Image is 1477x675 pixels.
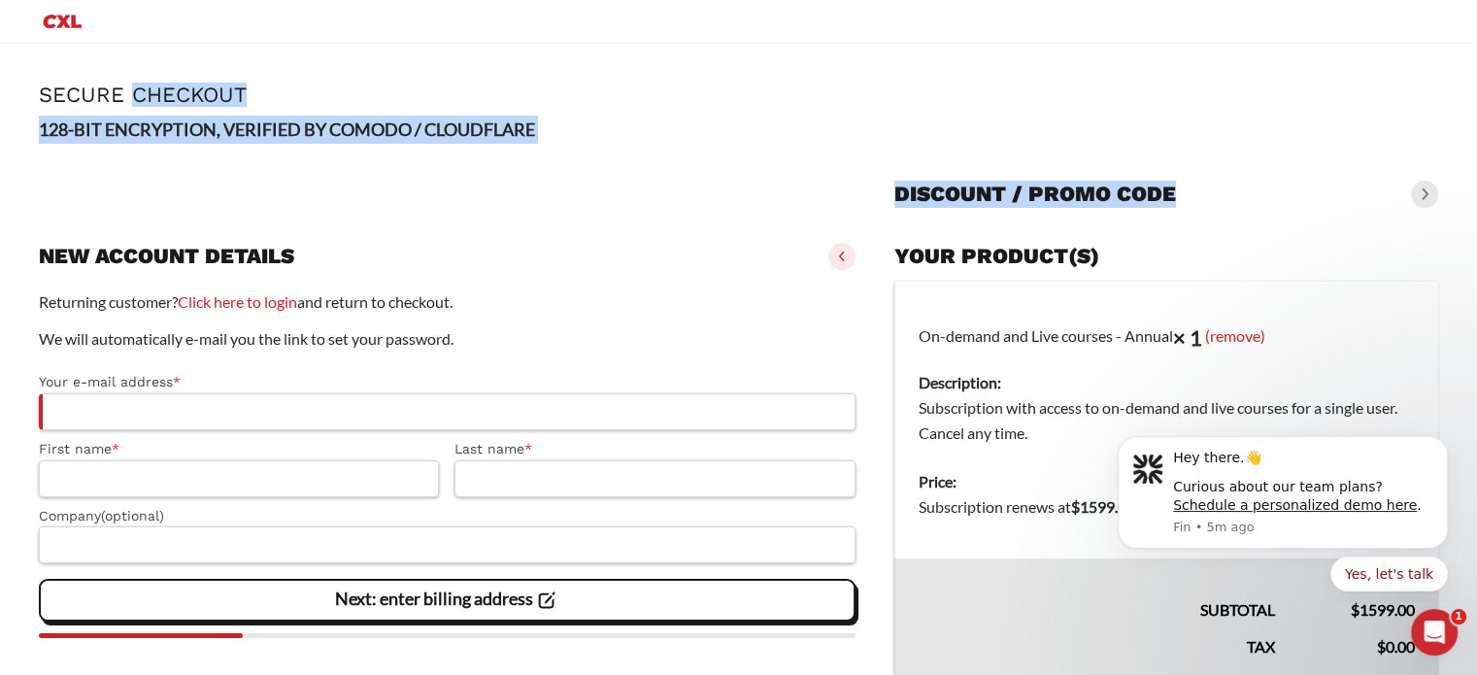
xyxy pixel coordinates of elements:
[39,579,856,622] vaadin-button: Next: enter billing address
[101,508,164,523] span: (optional)
[919,497,1178,516] span: Subscription renews at .
[1089,420,1477,603] iframe: Intercom notifications message
[894,623,1298,659] th: Tax
[1451,609,1466,624] span: 1
[39,289,856,315] p: Returning customer? and return to checkout.
[919,370,1415,395] dt: Description:
[1351,600,1360,619] span: $
[1351,600,1415,619] bdi: 1599.00
[1071,497,1080,516] span: $
[919,469,1415,494] dt: Price:
[919,395,1415,446] dd: Subscription with access to on-demand and live courses for a single user. Cancel any time.
[39,83,1438,107] h1: Secure Checkout
[39,371,856,393] label: Your e-mail address
[894,282,1438,458] td: On-demand and Live courses - Annual
[894,181,1176,208] h3: Discount / promo code
[1173,324,1202,351] strong: × 1
[39,118,535,140] strong: 128-BIT ENCRYPTION, VERIFIED BY COMODO / CLOUDFLARE
[39,243,294,270] h3: New account details
[178,292,297,311] a: Click here to login
[1411,609,1458,656] iframe: Intercom live chat
[1377,637,1386,656] span: $
[39,326,856,352] p: We will automatically e-mail you the link to set your password.
[1205,325,1265,344] a: (remove)
[39,505,856,527] label: Company
[1377,637,1415,656] bdi: 0.00
[454,438,855,460] label: Last name
[39,438,439,460] label: First name
[894,558,1298,623] th: Subtotal
[1071,497,1135,516] bdi: 1599.00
